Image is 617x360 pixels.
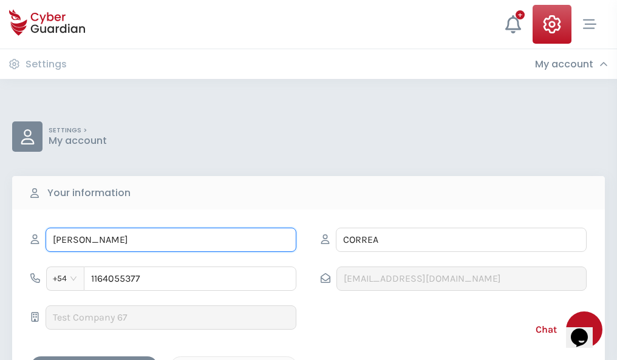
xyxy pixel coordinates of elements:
p: My account [49,135,107,147]
iframe: chat widget [566,311,605,348]
span: Chat [536,322,557,337]
p: SETTINGS > [49,126,107,135]
div: + [516,10,525,19]
div: My account [535,58,608,70]
span: +54 [53,270,78,288]
h3: My account [535,58,593,70]
h3: Settings [26,58,67,70]
b: Your information [47,186,131,200]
